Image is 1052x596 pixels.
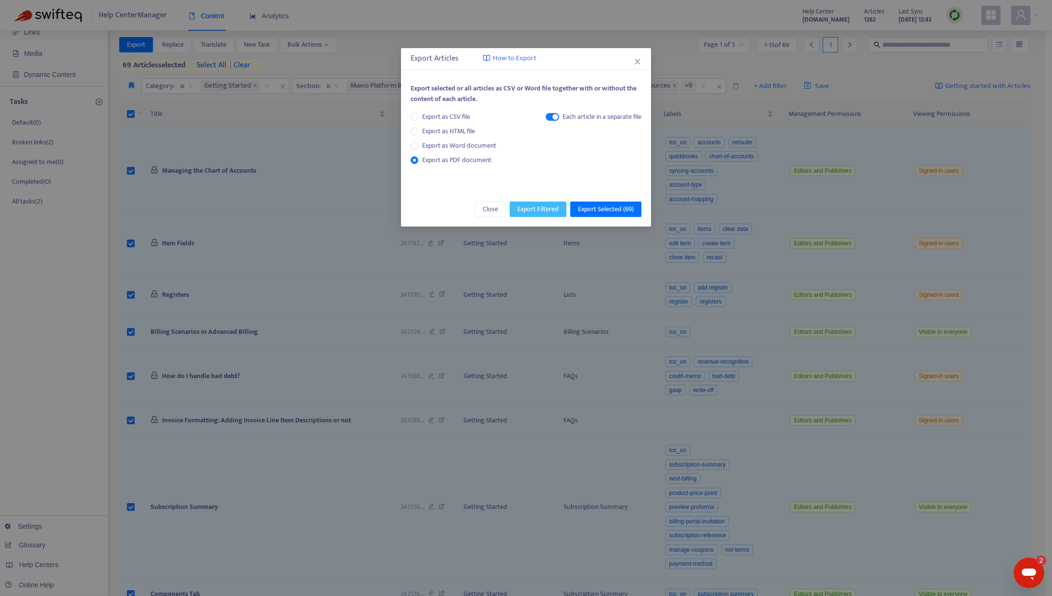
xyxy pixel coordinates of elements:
[578,204,634,215] span: Export Selected ( 69 )
[411,53,641,64] div: Export Articles
[418,126,479,137] span: Export as HTML file
[1014,558,1044,588] iframe: Button to launch messaging window, 2 unread messages
[475,202,506,217] button: Close
[632,56,643,67] button: Close
[483,54,490,62] img: image-link
[493,53,536,64] span: How to Export
[411,83,637,104] span: Export selected or all articles as CSV or Word file together with or without the content of each ...
[634,58,641,65] span: close
[483,204,498,215] span: Close
[510,202,566,217] button: Export Filtered
[422,154,491,165] span: Export as PDF document
[563,112,641,122] div: Each article in a separate file
[570,202,641,217] button: Export Selected (69)
[418,140,500,151] span: Export as Word document
[517,204,559,215] span: Export Filtered
[1027,556,1046,565] iframe: Number of unread messages
[483,53,536,64] a: How to Export
[418,112,474,122] span: Export as CSV file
